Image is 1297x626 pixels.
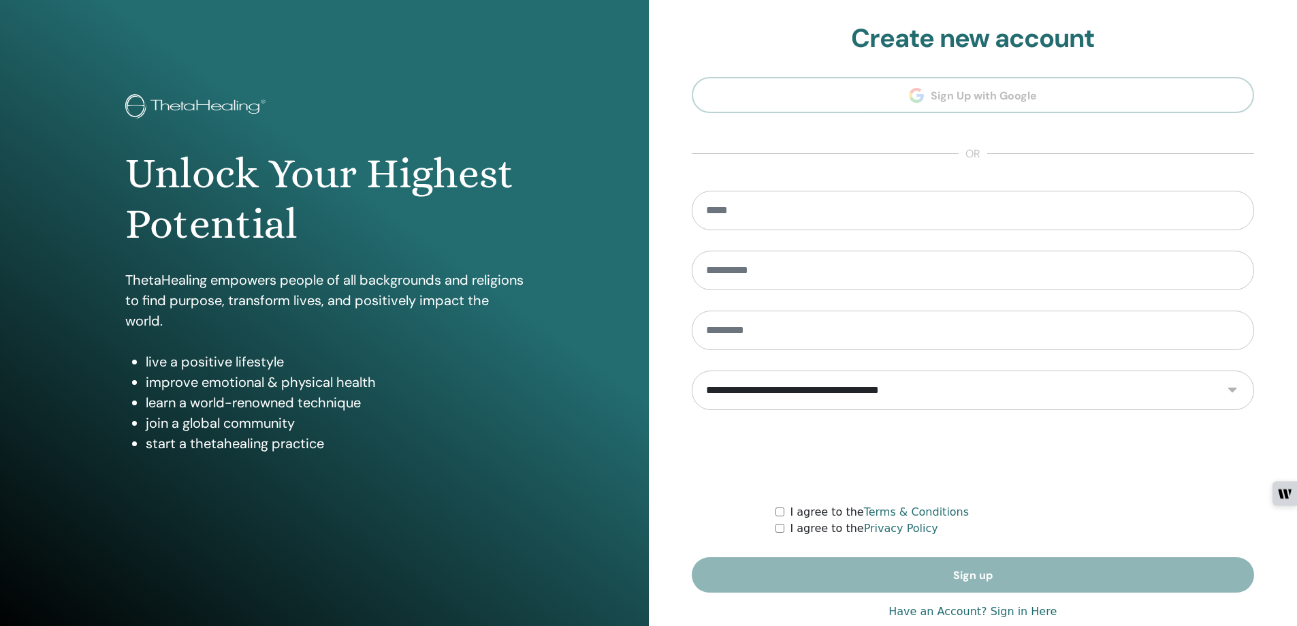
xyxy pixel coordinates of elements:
[146,372,524,392] li: improve emotional & physical health
[869,431,1076,484] iframe: reCAPTCHA
[888,604,1057,620] a: Have an Account? Sign in Here
[146,413,524,433] li: join a global community
[864,522,938,535] a: Privacy Policy
[146,433,524,454] li: start a thetahealing practice
[790,504,969,520] label: I agree to the
[692,23,1255,54] h2: Create new account
[125,148,524,250] h1: Unlock Your Highest Potential
[864,505,969,518] a: Terms & Conditions
[125,270,524,331] p: ThetaHealing empowers people of all backgrounds and religions to find purpose, transform lives, a...
[790,520,938,537] label: I agree to the
[146,351,524,372] li: live a positive lifestyle
[959,146,987,162] span: or
[146,392,524,413] li: learn a world-renowned technique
